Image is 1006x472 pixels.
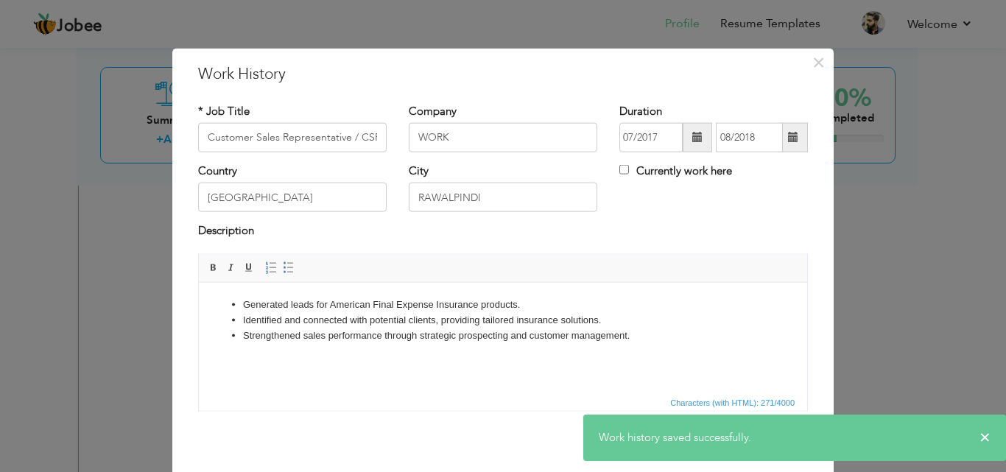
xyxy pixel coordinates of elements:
input: Present [716,123,783,152]
label: Company [409,103,457,119]
span: Characters (with HTML): 271/4000 [667,395,798,409]
label: Duration [619,103,662,119]
a: Insert/Remove Numbered List [263,259,279,275]
iframe: Rich Text Editor, workEditor [199,282,807,392]
label: Country [198,163,237,179]
span: Work history saved successfully. [599,430,751,445]
label: Description [198,223,254,239]
a: Insert/Remove Bulleted List [281,259,297,275]
input: From [619,123,683,152]
span: × [812,49,825,75]
a: Italic [223,259,239,275]
h3: Work History [198,63,808,85]
label: Currently work here [619,163,732,179]
label: * Job Title [198,103,250,119]
input: Currently work here [619,165,629,175]
div: Statistics [667,395,799,409]
a: Underline [241,259,257,275]
button: Close [806,50,830,74]
span: × [979,430,991,445]
a: Bold [205,259,222,275]
label: City [409,163,429,179]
